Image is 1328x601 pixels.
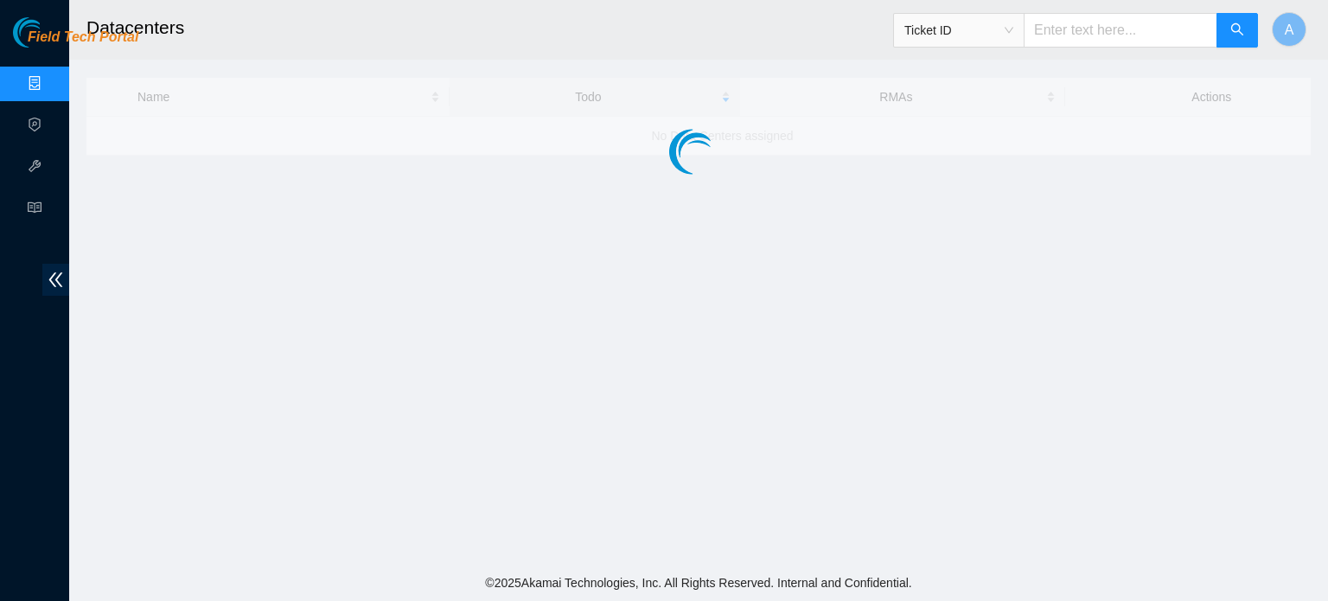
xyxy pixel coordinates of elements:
[13,31,138,54] a: Akamai TechnologiesField Tech Portal
[904,17,1013,43] span: Ticket ID
[28,29,138,46] span: Field Tech Portal
[1272,12,1306,47] button: A
[13,17,87,48] img: Akamai Technologies
[28,193,41,227] span: read
[69,565,1328,601] footer: © 2025 Akamai Technologies, Inc. All Rights Reserved. Internal and Confidential.
[1285,19,1294,41] span: A
[42,264,69,296] span: double-left
[1230,22,1244,39] span: search
[1024,13,1217,48] input: Enter text here...
[1216,13,1258,48] button: search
